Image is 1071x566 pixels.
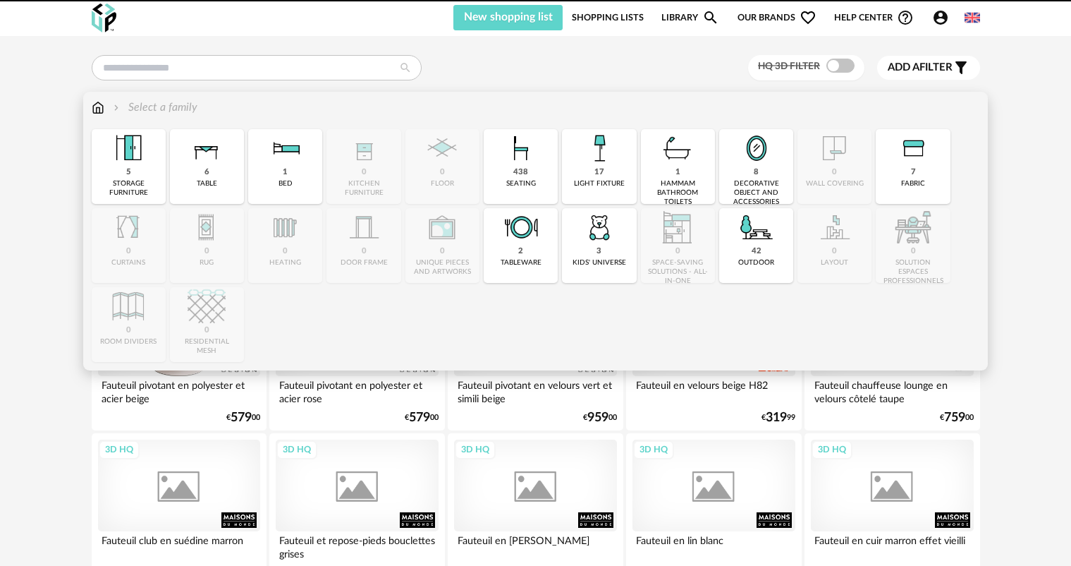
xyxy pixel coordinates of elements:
[702,9,719,26] span: Magnify icon
[632,531,795,560] div: Fauteuil en lin blanc
[453,5,563,30] button: New shopping list
[758,61,820,71] span: HQ 3D filter
[276,440,317,459] div: 3D HQ
[454,376,616,404] div: Fauteuil pivotant en velours vert et simili beige
[911,167,916,178] div: 7
[580,208,618,246] img: UniversEnfant.png
[812,440,852,459] div: 3D HQ
[276,376,438,404] div: Fauteuil pivotant en polyester et acier rose
[894,129,932,167] img: Textile.png
[944,413,965,423] span: 759
[188,129,226,167] img: Table.png
[940,413,974,423] div: € 00
[661,5,719,30] a: LibraryMagnify icon
[226,413,260,423] div: € 00
[901,179,925,188] div: fabric
[645,179,711,207] div: hammam bathroom toilets
[405,413,439,423] div: € 00
[659,129,697,167] img: Salle%20de%20bain.png
[455,440,496,459] div: 3D HQ
[877,56,980,80] button: Add afilter Filter icon
[502,208,540,246] img: ArtTable.png
[811,531,973,560] div: Fauteuil en cuir marron effet vieilli
[572,5,644,30] a: Shopping Lists
[518,246,523,257] div: 2
[279,179,293,188] div: bed
[965,10,980,25] img: us
[633,440,674,459] div: 3D HQ
[283,167,288,178] div: 1
[738,129,776,167] img: Miroir.png
[587,413,608,423] span: 959
[98,376,260,404] div: Fauteuil pivotant en polyester et acier beige
[953,59,969,76] span: Filter icon
[409,413,430,423] span: 579
[738,5,816,30] span: Our brands
[888,61,953,75] span: filter
[834,9,914,26] span: Help centerHelp Circle Outline icon
[98,531,260,560] div: Fauteuil club en suédine marron
[632,376,795,404] div: Fauteuil en velours beige H82
[800,9,816,26] span: Heart Outline icon
[723,179,789,207] div: decorative object and accessories
[204,167,209,178] div: 6
[594,167,604,178] div: 17
[231,413,252,423] span: 579
[583,413,617,423] div: € 00
[811,376,973,404] div: Fauteuil chauffeuse lounge en velours côtelé taupe
[580,129,618,167] img: Luminaire.png
[738,258,774,267] div: outdoor
[111,100,197,116] div: Select a family
[573,258,626,267] div: kids' universe
[276,531,438,560] div: Fauteuil et repose-pieds bouclettes grises
[761,413,795,423] div: € 99
[513,167,528,178] div: 438
[99,440,140,459] div: 3D HQ
[675,167,680,178] div: 1
[502,129,540,167] img: Assise.png
[574,179,625,188] div: light fixture
[267,129,305,167] img: Literie.png
[738,208,776,246] img: Outdoor.png
[506,179,536,188] div: seating
[501,258,541,267] div: tableware
[932,9,949,26] span: Account Circle icon
[932,9,955,26] span: Account Circle icon
[92,4,116,32] img: OXP
[92,100,104,116] img: svg+xml;base64,PHN2ZyB3aWR0aD0iMTYiIGhlaWdodD0iMTciIHZpZXdCb3g9IjAgMCAxNiAxNyIgZmlsbD0ibm9uZSIgeG...
[754,167,759,178] div: 8
[109,129,147,167] img: Meuble%20de%20rangement.png
[888,62,919,73] span: Add a
[766,413,787,423] span: 319
[126,167,131,178] div: 5
[454,531,616,560] div: Fauteuil en [PERSON_NAME]
[197,179,217,188] div: table
[464,11,553,23] span: New shopping list
[897,9,914,26] span: Help Circle Outline icon
[111,100,122,116] img: svg+xml;base64,PHN2ZyB3aWR0aD0iMTYiIGhlaWdodD0iMTYiIHZpZXdCb3g9IjAgMCAxNiAxNiIgZmlsbD0ibm9uZSIgeG...
[96,179,161,198] div: storage furniture
[596,246,601,257] div: 3
[752,246,761,257] div: 42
